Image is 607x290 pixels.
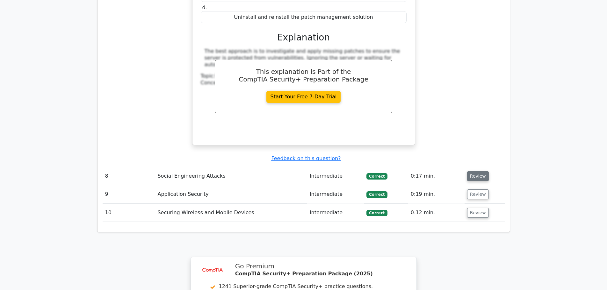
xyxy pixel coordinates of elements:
button: Review [467,189,489,199]
span: Correct [366,191,387,198]
td: 0:19 min. [408,185,465,203]
td: 0:17 min. [408,167,465,185]
button: Review [467,171,489,181]
td: 8 [103,167,155,185]
td: 10 [103,204,155,222]
span: Correct [366,210,387,216]
span: d. [202,4,207,11]
td: Intermediate [307,185,364,203]
h3: Explanation [205,32,403,43]
div: The best approach is to investigate and apply missing patches to ensure the server is protected f... [205,48,403,68]
a: Feedback on this question? [271,155,341,161]
button: Review [467,208,489,218]
div: Concept: [201,80,407,86]
div: Topic: [201,73,407,80]
div: Uninstall and reinstall the patch management solution [201,11,407,24]
a: Start Your Free 7-Day Trial [266,91,341,103]
td: 0:12 min. [408,204,465,222]
td: Intermediate [307,167,364,185]
td: Intermediate [307,204,364,222]
span: Correct [366,173,387,180]
td: Application Security [155,185,307,203]
td: Social Engineering Attacks [155,167,307,185]
td: Securing Wireless and Mobile Devices [155,204,307,222]
td: 9 [103,185,155,203]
